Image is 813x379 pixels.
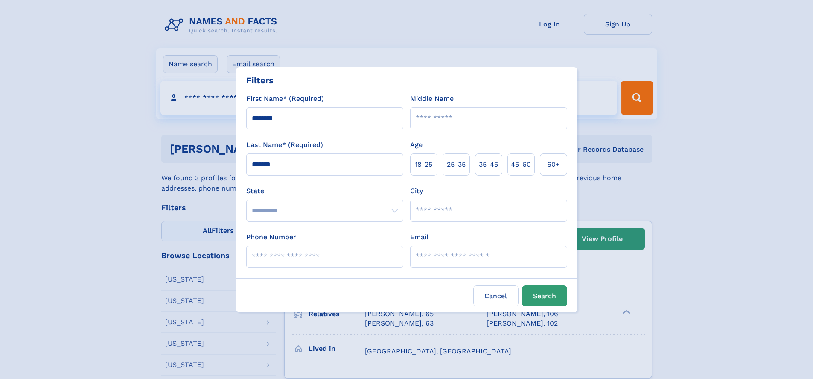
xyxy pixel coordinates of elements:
[246,140,323,150] label: Last Name* (Required)
[410,232,428,242] label: Email
[447,159,466,170] span: 25‑35
[246,186,403,196] label: State
[511,159,531,170] span: 45‑60
[479,159,498,170] span: 35‑45
[246,232,296,242] label: Phone Number
[410,186,423,196] label: City
[410,94,454,104] label: Middle Name
[410,140,423,150] label: Age
[415,159,432,170] span: 18‑25
[522,285,567,306] button: Search
[473,285,519,306] label: Cancel
[246,74,274,87] div: Filters
[547,159,560,170] span: 60+
[246,94,324,104] label: First Name* (Required)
